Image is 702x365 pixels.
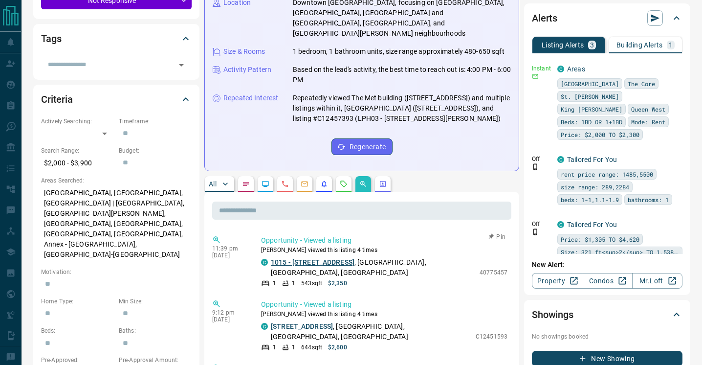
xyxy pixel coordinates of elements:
[41,268,192,276] p: Motivation:
[273,279,276,288] p: 1
[532,6,682,30] div: Alerts
[582,273,632,289] a: Condos
[561,117,622,127] span: Beds: 1BD OR 1+1BD
[209,181,217,187] p: All
[41,326,114,335] p: Beds:
[476,332,507,341] p: C12451593
[212,245,246,252] p: 11:39 pm
[273,343,276,352] p: 1
[532,10,557,26] h2: Alerts
[561,247,679,257] span: Size: 321 ft<sup>2</sup> TO 1,538 ft<sup>2</sup>
[41,297,114,306] p: Home Type:
[567,156,617,163] a: Tailored For You
[561,130,639,139] span: Price: $2,000 TO $2,300
[561,104,622,114] span: King [PERSON_NAME]
[631,104,665,114] span: Queen West
[532,228,539,235] svg: Push Notification Only
[212,309,246,316] p: 9:12 pm
[561,182,629,192] span: size range: 289,2284
[261,246,507,254] p: [PERSON_NAME] viewed this listing 4 times
[557,156,564,163] div: condos.ca
[532,155,551,163] p: Off
[616,42,663,48] p: Building Alerts
[292,343,295,352] p: 1
[41,176,192,185] p: Areas Searched:
[628,195,669,205] span: bathrooms: 1
[561,79,619,89] span: [GEOGRAPHIC_DATA]
[320,180,328,188] svg: Listing Alerts
[631,117,665,127] span: Mode: Rent
[590,42,594,48] p: 3
[41,88,192,111] div: Criteria
[532,64,551,73] p: Instant
[41,185,192,263] p: [GEOGRAPHIC_DATA], [GEOGRAPHIC_DATA], [GEOGRAPHIC_DATA] | [GEOGRAPHIC_DATA], [GEOGRAPHIC_DATA][PE...
[532,303,682,326] div: Showings
[532,73,539,80] svg: Email
[292,279,295,288] p: 1
[293,93,511,124] p: Repeatedly viewed The Met building ([STREET_ADDRESS]) and multiple listings within it, [GEOGRAPHI...
[261,299,507,310] p: Opportunity - Viewed a listing
[175,58,188,72] button: Open
[119,146,192,155] p: Budget:
[261,259,268,266] div: condos.ca
[293,46,505,57] p: 1 bedroom, 1 bathroom units, size range approximately 480-650 sqft
[212,316,246,323] p: [DATE]
[261,235,507,246] p: Opportunity - Viewed a listing
[223,65,271,75] p: Activity Pattern
[261,323,268,330] div: condos.ca
[359,180,367,188] svg: Opportunities
[632,273,682,289] a: Mr.Loft
[41,91,73,107] h2: Criteria
[561,234,639,244] span: Price: $1,305 TO $4,620
[483,232,511,241] button: Pin
[628,79,655,89] span: The Core
[242,180,250,188] svg: Notes
[567,65,585,73] a: Areas
[41,27,192,50] div: Tags
[532,220,551,228] p: Off
[119,117,192,126] p: Timeframe:
[331,138,393,155] button: Regenerate
[532,163,539,170] svg: Push Notification Only
[561,195,619,205] span: beds: 1-1,1.1-1.9
[532,273,582,289] a: Property
[301,343,322,352] p: 644 sqft
[532,260,682,270] p: New Alert:
[119,356,192,365] p: Pre-Approval Amount:
[328,343,347,352] p: $2,600
[340,180,348,188] svg: Requests
[41,356,114,365] p: Pre-Approved:
[212,252,246,259] p: [DATE]
[41,31,61,46] h2: Tags
[119,326,192,335] p: Baths:
[379,180,387,188] svg: Agent Actions
[301,180,308,188] svg: Emails
[223,46,265,57] p: Size & Rooms
[41,155,114,171] p: $2,000 - $3,900
[119,297,192,306] p: Min Size:
[328,279,347,288] p: $2,350
[271,322,333,330] a: [STREET_ADDRESS]
[557,66,564,72] div: condos.ca
[261,310,507,319] p: [PERSON_NAME] viewed this listing 4 times
[542,42,584,48] p: Listing Alerts
[480,268,507,277] p: 40775457
[223,93,278,103] p: Repeated Interest
[532,332,682,341] p: No showings booked
[271,321,471,342] p: , [GEOGRAPHIC_DATA], [GEOGRAPHIC_DATA], [GEOGRAPHIC_DATA]
[567,221,617,228] a: Tailored For You
[669,42,673,48] p: 1
[271,257,475,278] p: , [GEOGRAPHIC_DATA], [GEOGRAPHIC_DATA], [GEOGRAPHIC_DATA]
[41,146,114,155] p: Search Range:
[301,279,322,288] p: 543 sqft
[271,258,354,266] a: 1015 - [STREET_ADDRESS]
[41,117,114,126] p: Actively Searching:
[293,65,511,85] p: Based on the lead's activity, the best time to reach out is: 4:00 PM - 6:00 PM
[561,169,653,179] span: rent price range: 1485,5500
[262,180,269,188] svg: Lead Browsing Activity
[532,307,573,322] h2: Showings
[281,180,289,188] svg: Calls
[561,91,619,101] span: St. [PERSON_NAME]
[557,221,564,228] div: condos.ca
